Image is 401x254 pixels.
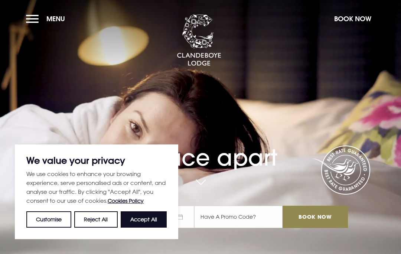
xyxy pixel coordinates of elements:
input: Book Now [283,206,348,228]
button: Accept All [121,211,167,228]
h1: A place apart [53,129,348,171]
p: We use cookies to enhance your browsing experience, serve personalised ads or content, and analys... [26,169,167,205]
a: Cookies Policy [108,198,144,204]
span: Menu [46,14,65,23]
button: Customise [26,211,71,228]
p: We value your privacy [26,156,167,165]
button: Book Now [330,11,375,27]
div: We value your privacy [15,144,178,239]
img: Clandeboye Lodge [177,14,221,66]
button: Reject All [74,211,117,228]
button: Menu [26,11,69,27]
input: Have A Promo Code? [194,206,283,228]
